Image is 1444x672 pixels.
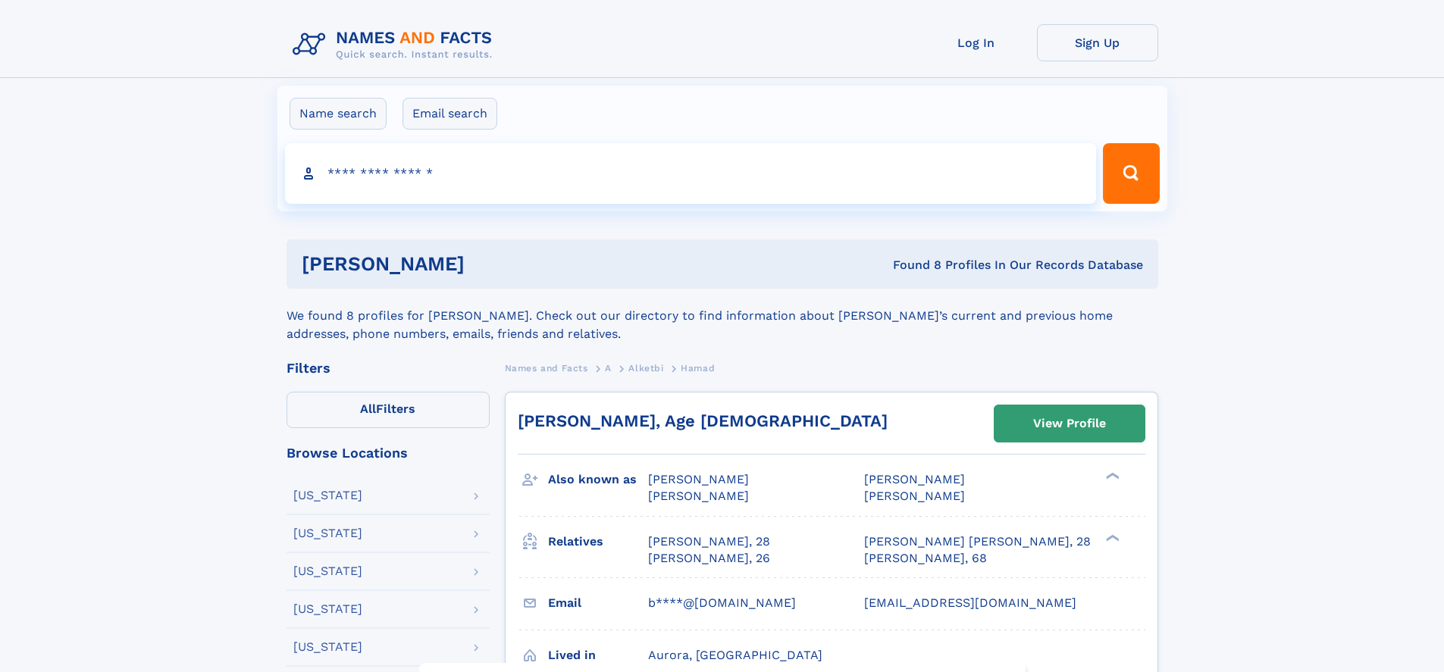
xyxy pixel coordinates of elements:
span: [PERSON_NAME] [864,472,965,486]
span: Hamad [681,363,715,374]
div: [US_STATE] [293,565,362,577]
input: search input [285,143,1097,204]
div: ❯ [1102,471,1120,481]
div: Found 8 Profiles In Our Records Database [678,257,1143,273]
a: View Profile [995,405,1145,442]
div: [US_STATE] [293,603,362,615]
div: [US_STATE] [293,489,362,502]
span: A [605,363,612,374]
a: A [605,358,612,377]
span: Alketbi [628,363,663,374]
img: Logo Names and Facts [287,24,505,65]
span: All [360,402,376,416]
a: [PERSON_NAME] [PERSON_NAME], 28 [864,533,1091,550]
button: Search Button [1103,143,1159,204]
h3: Also known as [548,467,648,492]
div: We found 8 profiles for [PERSON_NAME]. Check out our directory to find information about [PERSON_... [287,289,1158,343]
span: [EMAIL_ADDRESS][DOMAIN_NAME] [864,595,1076,610]
div: Browse Locations [287,446,490,460]
h3: Lived in [548,642,648,668]
a: [PERSON_NAME], 26 [648,550,770,567]
span: [PERSON_NAME] [648,489,749,503]
a: [PERSON_NAME], 68 [864,550,987,567]
div: [US_STATE] [293,527,362,539]
a: Log In [916,24,1037,61]
div: Filters [287,361,490,375]
a: Names and Facts [505,358,588,377]
a: Alketbi [628,358,663,377]
h1: [PERSON_NAME] [302,255,679,273]
label: Email search [403,98,497,130]
div: [US_STATE] [293,641,362,653]
a: Sign Up [1037,24,1158,61]
a: [PERSON_NAME], 28 [648,533,770,550]
span: [PERSON_NAME] [864,489,965,503]
div: View Profile [1033,406,1106,441]
a: [PERSON_NAME], Age [DEMOGRAPHIC_DATA] [518,411,888,430]
div: ❯ [1102,533,1120,542]
label: Filters [287,392,490,428]
span: Aurora, [GEOGRAPHIC_DATA] [648,648,822,662]
span: [PERSON_NAME] [648,472,749,486]
h3: Relatives [548,529,648,555]
h3: Email [548,590,648,616]
label: Name search [290,98,387,130]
